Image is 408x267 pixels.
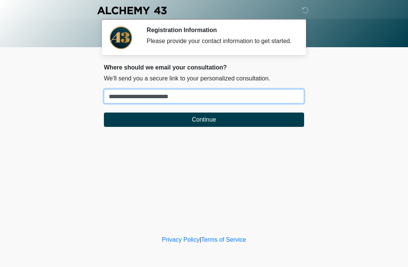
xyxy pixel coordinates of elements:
a: Privacy Policy [162,236,200,243]
p: We'll send you a secure link to your personalized consultation. [104,74,304,83]
img: Agent Avatar [110,26,132,49]
h2: Where should we email your consultation? [104,64,304,71]
h2: Registration Information [147,26,293,34]
img: Alchemy 43 Logo [96,6,167,15]
a: Terms of Service [201,236,246,243]
div: Please provide your contact information to get started. [147,37,293,46]
a: | [199,236,201,243]
button: Continue [104,113,304,127]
